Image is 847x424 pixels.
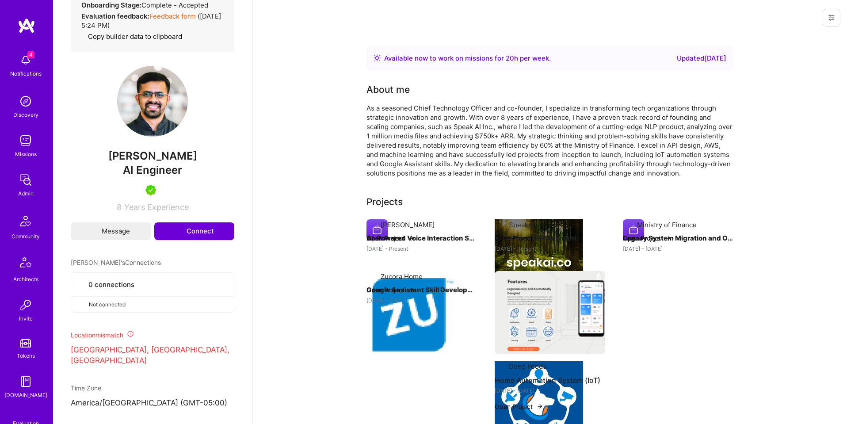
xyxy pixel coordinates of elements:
span: AI Engineer [123,164,182,176]
span: 0 connections [88,280,134,289]
div: ( [DATE] 5:24 PM ) [81,11,224,30]
p: [GEOGRAPHIC_DATA], [GEOGRAPHIC_DATA], [GEOGRAPHIC_DATA] [71,345,234,366]
span: Years Experience [124,202,189,212]
h4: Google Assistant Skill Development [366,284,477,296]
span: Time Zone [71,384,101,392]
div: [DATE] - [DATE] [495,386,605,395]
div: SpeakAI [509,220,534,229]
img: Company logo [366,219,388,241]
button: Connect [154,222,234,240]
img: arrow-right [664,235,671,242]
img: Availability [374,54,381,61]
div: [DATE] - Present [495,244,605,253]
img: Invite [17,296,34,314]
div: Zucora Home [381,272,423,281]
button: 0 connectionsNot connected [71,272,234,313]
i: icon Connect [175,227,183,235]
a: Feedback form [149,12,196,20]
div: Discovery [13,110,38,119]
div: [DOMAIN_NAME] [4,390,47,400]
span: [PERSON_NAME]'s Connections [71,258,161,267]
div: Projects [366,195,403,209]
img: discovery [17,92,34,110]
div: [DATE] - Present [366,244,477,253]
img: arrow-right [536,403,543,410]
img: User Avatar [117,66,188,137]
img: arrow-right [408,286,415,294]
button: Open Project [495,402,543,411]
h4: AI Platform Development [495,233,605,244]
strong: Evaluation feedback: [81,12,149,20]
i: icon Collaborator [78,281,85,288]
button: Open Project [366,233,415,243]
img: Home Automation System (IoT) [495,271,605,354]
img: logo [18,18,35,34]
i: icon SelectionTeam [23,412,29,419]
img: Company logo [495,219,583,308]
button: Open Project [623,233,671,243]
div: Location mismatch [71,330,234,340]
h4: AI-Powered Voice Interaction System [366,233,477,244]
img: bell [17,51,34,69]
img: admin teamwork [17,171,34,189]
button: Message [71,222,151,240]
div: [PERSON_NAME] [381,220,435,229]
button: Copy builder data to clipboard [81,32,182,41]
div: Missions [15,149,37,159]
button: Open Project [366,285,415,294]
div: Updated [DATE] [677,53,726,64]
h4: Legacy System Migration and Optimization [623,233,733,244]
div: Notifications [10,69,42,78]
span: [PERSON_NAME] [71,149,234,163]
h4: Home Automation System (IoT) [495,374,605,386]
div: [DATE] - [DATE] [366,296,477,305]
div: Tokens [17,351,35,360]
img: A.Teamer in Residence [145,185,156,195]
div: As a seasoned Chief Technology Officer and co-founder, I specialize in transforming tech organiza... [366,103,733,178]
img: arrow-right [408,235,415,242]
img: arrow-right [536,235,543,242]
img: Architects [15,253,36,275]
img: Company logo [623,219,644,241]
i: icon Copy [81,34,88,40]
div: Invite [19,314,33,323]
div: Admin [18,189,34,198]
img: Community [15,210,36,232]
span: Complete - Accepted [141,1,208,9]
span: 20 [506,54,514,62]
div: About me [366,83,410,96]
div: Community [11,232,40,241]
button: Open Project [495,233,543,243]
i: icon CloseGray [78,301,85,308]
div: Architects [13,275,38,284]
div: Available now to work on missions for h per week . [384,53,551,64]
img: tokens [20,339,31,348]
p: America/[GEOGRAPHIC_DATA] (GMT-05:00 ) [71,398,234,409]
div: [DATE] - [DATE] [623,244,733,253]
span: 8 [117,202,122,212]
strong: Onboarding Stage: [81,1,141,9]
span: 4 [27,51,34,58]
i: icon Mail [92,228,98,234]
div: Ministry of Finance [637,220,697,229]
img: guide book [17,373,34,390]
span: Not connected [89,300,126,309]
div: Deep Foods [509,362,546,371]
img: Company logo [366,271,455,359]
img: teamwork [17,132,34,149]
